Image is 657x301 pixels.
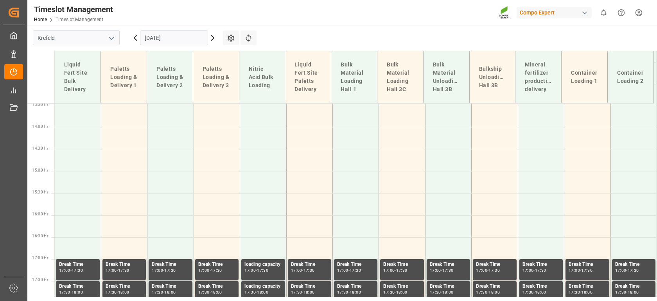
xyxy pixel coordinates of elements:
div: 17:30 [118,269,129,272]
span: 13:30 Hr [32,102,48,107]
div: 17:30 [72,269,83,272]
div: Timeslot Management [34,4,113,15]
div: 17:00 [198,269,210,272]
div: Break Time [106,283,143,290]
div: 18:00 [442,290,454,294]
div: Liquid Fert Site Paletts Delivery [291,57,325,97]
div: - [163,290,164,294]
div: 18:00 [303,290,315,294]
div: - [210,290,211,294]
div: Break Time [615,261,652,269]
span: 17:30 Hr [32,278,48,282]
div: Break Time [291,283,328,290]
div: Break Time [522,261,560,269]
div: Break Time [59,261,97,269]
div: Break Time [615,283,652,290]
div: Break Time [569,261,606,269]
div: Break Time [383,261,420,269]
div: 17:30 [522,290,534,294]
div: - [70,290,72,294]
div: 17:00 [291,269,302,272]
div: Liquid Fert Site Bulk Delivery [61,57,94,97]
div: - [533,290,535,294]
div: Break Time [383,283,420,290]
div: - [580,290,581,294]
div: 18:00 [211,290,222,294]
div: Break Time [476,283,513,290]
div: 17:30 [628,269,639,272]
span: 16:30 Hr [32,234,48,238]
div: 17:30 [383,290,395,294]
div: 17:30 [291,290,302,294]
div: 17:30 [303,269,315,272]
div: - [302,290,303,294]
div: 18:00 [72,290,83,294]
div: Break Time [337,261,374,269]
span: 15:00 Hr [32,168,48,172]
div: 18:00 [488,290,500,294]
div: 18:00 [118,290,129,294]
div: Bulk Material Unloading Hall 3B [430,57,463,97]
div: 18:00 [350,290,361,294]
div: 18:00 [535,290,546,294]
div: Break Time [522,283,560,290]
div: Break Time [337,283,374,290]
div: 17:30 [350,269,361,272]
div: Break Time [291,261,328,269]
span: 17:00 Hr [32,256,48,260]
div: Break Time [152,261,189,269]
div: - [441,290,442,294]
div: 17:00 [106,269,117,272]
div: 17:30 [569,290,580,294]
div: Container Loading 2 [614,66,647,88]
input: DD.MM.YYYY [140,30,208,45]
span: 16:00 Hr [32,212,48,216]
div: Nitric Acid Bulk Loading [246,62,279,93]
span: 15:30 Hr [32,190,48,194]
div: - [210,269,211,272]
div: - [117,290,118,294]
div: - [580,269,581,272]
div: loading capacity [244,283,282,290]
div: 17:30 [257,269,268,272]
div: Break Time [152,283,189,290]
img: Screenshot%202023-09-29%20at%2010.02.21.png_1712312052.png [499,6,511,20]
div: 17:30 [476,290,487,294]
div: 17:30 [535,269,546,272]
div: 17:30 [488,269,500,272]
div: Paletts Loading & Delivery 3 [199,62,233,93]
div: 17:30 [164,269,176,272]
div: 17:00 [152,269,163,272]
div: 17:30 [581,269,592,272]
div: 17:00 [337,269,348,272]
div: 17:30 [442,269,454,272]
div: 17:00 [569,269,580,272]
div: Break Time [198,261,235,269]
div: - [163,269,164,272]
button: show 0 new notifications [595,4,612,21]
button: open menu [105,32,117,44]
div: 18:00 [628,290,639,294]
div: Bulk Material Loading Hall 1 [337,57,371,97]
div: Compo Expert [517,7,592,18]
div: Break Time [198,283,235,290]
div: - [395,290,396,294]
div: - [487,290,488,294]
div: loading capacity [244,261,282,269]
div: 17:00 [59,269,70,272]
div: - [302,269,303,272]
div: 17:30 [615,290,626,294]
div: Container Loading 1 [568,66,601,88]
div: 18:00 [396,290,407,294]
div: 17:30 [337,290,348,294]
div: Mineral fertilizer production delivery [522,57,555,97]
div: - [348,290,350,294]
div: - [487,269,488,272]
div: 17:30 [198,290,210,294]
div: - [117,269,118,272]
span: 14:30 Hr [32,146,48,150]
div: - [256,269,257,272]
div: 18:00 [257,290,268,294]
div: 17:30 [396,269,407,272]
div: 17:30 [211,269,222,272]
